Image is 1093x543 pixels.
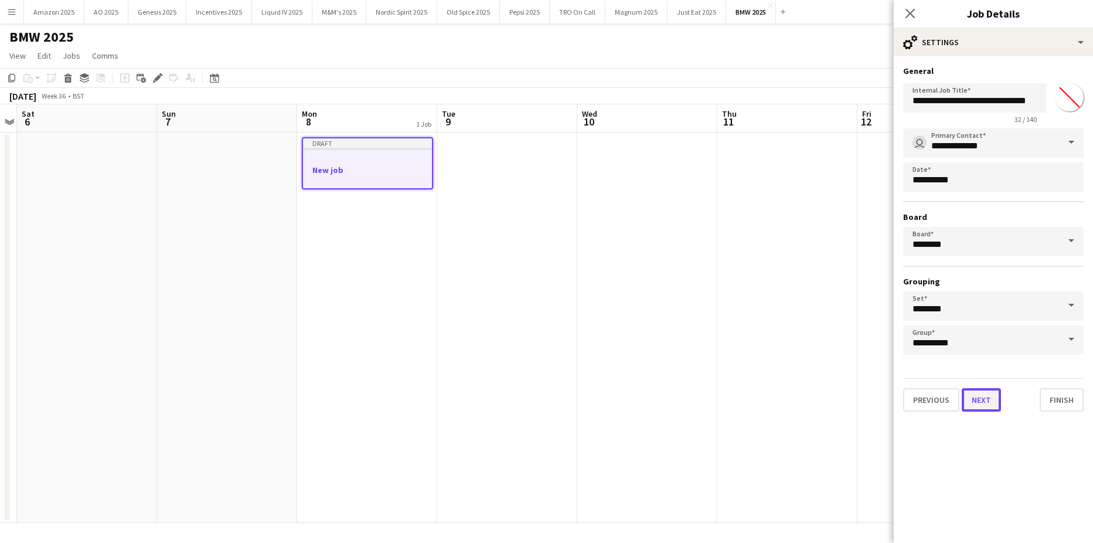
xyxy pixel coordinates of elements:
[550,1,605,23] button: TRO On Call
[5,48,30,63] a: View
[605,1,668,23] button: Magnum 2025
[73,91,84,100] div: BST
[722,108,737,119] span: Thu
[668,1,726,23] button: Just Eat 2025
[39,91,68,100] span: Week 36
[416,120,431,128] div: 1 Job
[9,28,74,46] h1: BMW 2025
[252,1,312,23] button: Liquid IV 2025
[302,108,317,119] span: Mon
[58,48,85,63] a: Jobs
[962,388,1001,412] button: Next
[894,6,1093,21] h3: Job Details
[162,108,176,119] span: Sun
[582,108,597,119] span: Wed
[303,165,432,175] h3: New job
[580,115,597,128] span: 10
[903,212,1084,222] h3: Board
[20,115,35,128] span: 6
[903,66,1084,76] h3: General
[862,108,871,119] span: Fri
[128,1,186,23] button: Genesis 2025
[1005,115,1046,124] span: 32 / 140
[366,1,437,23] button: Nordic Spirit 2025
[442,108,455,119] span: Tue
[720,115,737,128] span: 11
[186,1,252,23] button: Incentives 2025
[9,50,26,61] span: View
[437,1,500,23] button: Old Spice 2025
[726,1,776,23] button: BMW 2025
[500,1,550,23] button: Pepsi 2025
[92,50,118,61] span: Comms
[22,108,35,119] span: Sat
[24,1,84,23] button: Amazon 2025
[9,90,36,102] div: [DATE]
[312,1,366,23] button: M&M's 2025
[160,115,176,128] span: 7
[302,137,433,189] app-job-card: DraftNew job
[903,388,959,412] button: Previous
[1040,388,1084,412] button: Finish
[303,138,432,148] div: Draft
[38,50,51,61] span: Edit
[894,28,1093,56] div: Settings
[63,50,80,61] span: Jobs
[300,115,317,128] span: 8
[33,48,56,63] a: Edit
[860,115,871,128] span: 12
[87,48,123,63] a: Comms
[903,276,1084,287] h3: Grouping
[84,1,128,23] button: AO 2025
[440,115,455,128] span: 9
